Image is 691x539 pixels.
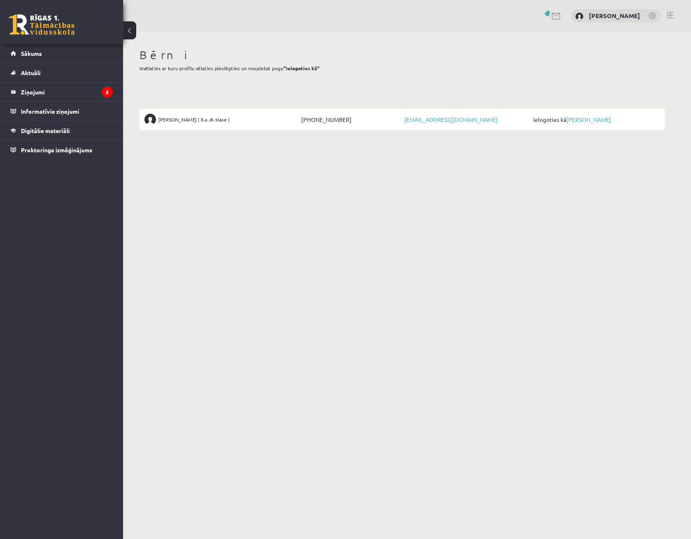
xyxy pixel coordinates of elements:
[11,140,113,159] a: Proktoringa izmēģinājums
[21,69,41,76] span: Aktuāli
[404,116,498,123] a: [EMAIL_ADDRESS][DOMAIN_NAME]
[21,127,70,134] span: Digitālie materiāli
[531,114,660,125] span: Ielogoties kā
[140,48,665,62] h1: Bērni
[284,65,320,71] b: "Ielogoties kā"
[21,83,113,101] legend: Ziņojumi
[158,114,230,125] span: [PERSON_NAME] ( 8.a JK klase )
[21,146,92,154] span: Proktoringa izmēģinājums
[299,114,402,125] span: [PHONE_NUMBER]
[589,11,640,20] a: [PERSON_NAME]
[21,102,113,121] legend: Informatīvie ziņojumi
[21,50,42,57] span: Sākums
[11,63,113,82] a: Aktuāli
[11,121,113,140] a: Digitālie materiāli
[140,64,665,72] p: Izvēlaties ar kuru profilu vēlaties pieslēgties un nospiežat pogu
[11,44,113,63] a: Sākums
[11,83,113,101] a: Ziņojumi5
[566,116,611,123] a: [PERSON_NAME]
[9,14,75,35] a: Rīgas 1. Tālmācības vidusskola
[102,87,113,98] i: 5
[144,114,156,125] img: Marta Grāve
[575,12,583,21] img: Andrejs Grāve
[11,102,113,121] a: Informatīvie ziņojumi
